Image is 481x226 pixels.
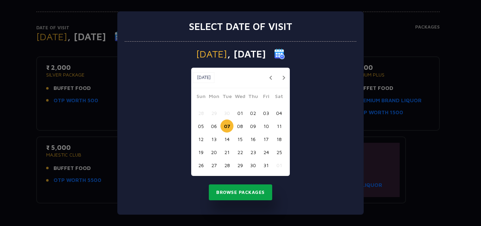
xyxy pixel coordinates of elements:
[227,49,266,59] span: , [DATE]
[246,133,260,146] button: 16
[194,159,207,172] button: 26
[246,146,260,159] button: 23
[273,146,286,159] button: 25
[260,92,273,102] span: Fri
[220,120,233,133] button: 07
[233,92,246,102] span: Wed
[220,159,233,172] button: 28
[233,146,246,159] button: 22
[220,106,233,120] button: 30
[260,133,273,146] button: 17
[194,146,207,159] button: 19
[194,120,207,133] button: 05
[273,120,286,133] button: 11
[196,49,227,59] span: [DATE]
[273,159,286,172] button: 01
[260,159,273,172] button: 31
[273,106,286,120] button: 04
[220,133,233,146] button: 14
[220,146,233,159] button: 21
[273,133,286,146] button: 18
[194,92,207,102] span: Sun
[220,92,233,102] span: Tue
[246,159,260,172] button: 30
[274,49,285,59] img: calender icon
[207,92,220,102] span: Mon
[233,120,246,133] button: 08
[207,133,220,146] button: 13
[273,92,286,102] span: Sat
[207,120,220,133] button: 06
[246,106,260,120] button: 02
[246,92,260,102] span: Thu
[193,72,214,83] button: [DATE]
[207,146,220,159] button: 20
[260,146,273,159] button: 24
[233,133,246,146] button: 15
[189,20,292,32] h3: Select date of visit
[233,106,246,120] button: 01
[260,106,273,120] button: 03
[246,120,260,133] button: 09
[233,159,246,172] button: 29
[207,106,220,120] button: 29
[194,133,207,146] button: 12
[194,106,207,120] button: 28
[209,184,272,201] button: Browse Packages
[207,159,220,172] button: 27
[260,120,273,133] button: 10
